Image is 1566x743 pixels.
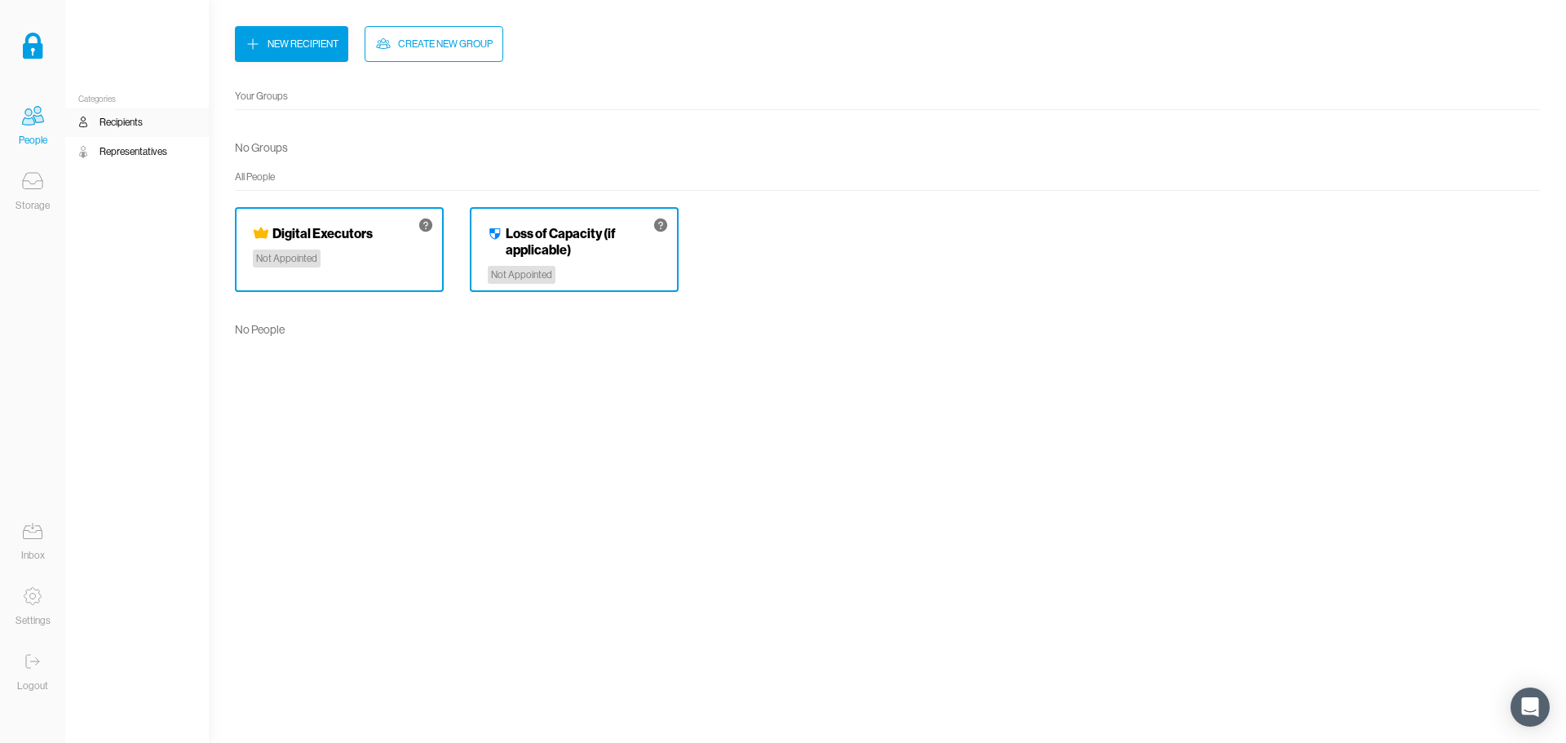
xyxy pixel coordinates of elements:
[268,36,338,52] div: New Recipient
[235,88,1540,104] div: Your Groups
[17,678,48,694] div: Logout
[21,547,45,564] div: Inbox
[15,197,50,214] div: Storage
[65,108,209,137] a: Recipients
[235,26,348,62] button: New Recipient
[235,136,288,159] div: No Groups
[253,250,321,268] div: Not Appointed
[65,95,209,104] div: Categories
[1511,688,1550,727] div: Open Intercom Messenger
[15,613,51,629] div: Settings
[100,144,167,160] div: Representatives
[100,114,143,130] div: Recipients
[235,318,285,341] div: No People
[506,225,661,258] h4: Loss of Capacity (if applicable)
[398,36,493,52] div: Create New Group
[65,137,209,166] a: Representatives
[272,225,373,241] h4: Digital Executors
[235,169,1540,185] div: All People
[488,266,555,284] div: Not Appointed
[365,26,503,62] button: Create New Group
[19,132,47,148] div: People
